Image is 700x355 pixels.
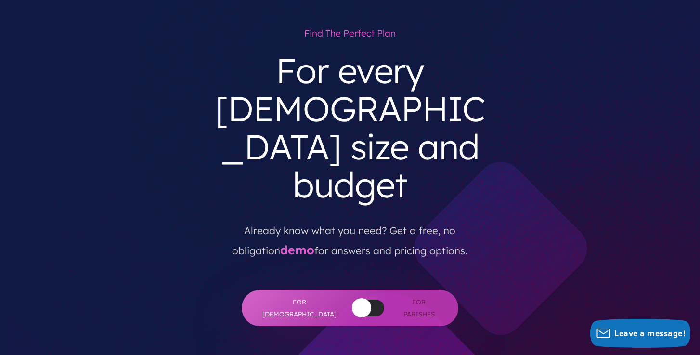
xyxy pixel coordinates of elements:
[205,44,495,212] h3: For every [DEMOGRAPHIC_DATA] size and budget
[590,319,690,348] button: Leave a message!
[614,328,686,339] span: Leave a message!
[280,242,314,257] a: demo
[212,212,488,261] p: Already know what you need? Get a free, no obligation for answers and pricing options.
[205,23,495,44] h1: Find the perfect plan
[261,296,338,320] span: For [DEMOGRAPHIC_DATA]
[399,296,439,320] span: For Parishes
